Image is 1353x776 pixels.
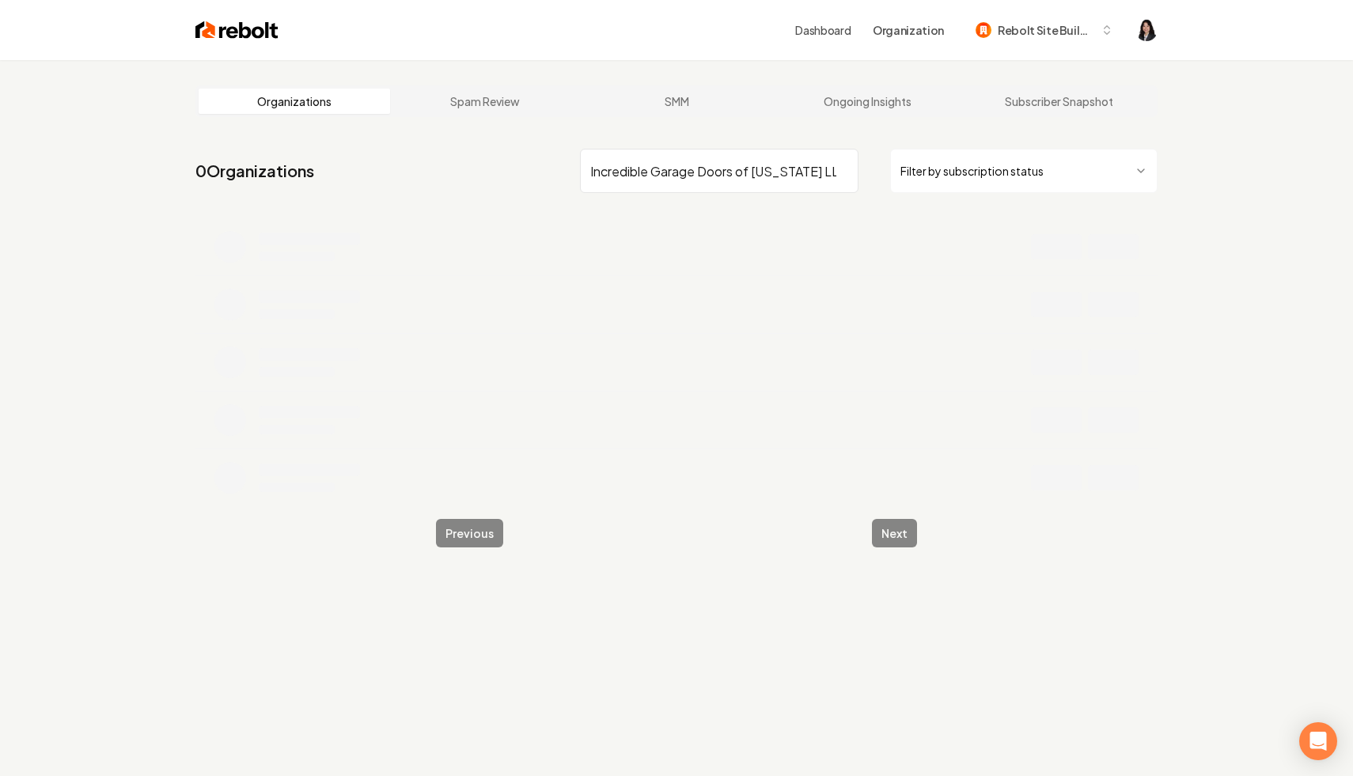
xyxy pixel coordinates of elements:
[963,89,1154,114] a: Subscriber Snapshot
[1135,19,1158,41] button: Open user button
[795,22,851,38] a: Dashboard
[580,149,858,193] input: Search by name or ID
[1299,722,1337,760] div: Open Intercom Messenger
[195,160,314,182] a: 0Organizations
[581,89,772,114] a: SMM
[1135,19,1158,41] img: Haley Paramoure
[976,22,991,38] img: Rebolt Site Builder
[390,89,582,114] a: Spam Review
[772,89,964,114] a: Ongoing Insights
[863,16,953,44] button: Organization
[195,19,279,41] img: Rebolt Logo
[199,89,390,114] a: Organizations
[998,22,1094,39] span: Rebolt Site Builder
